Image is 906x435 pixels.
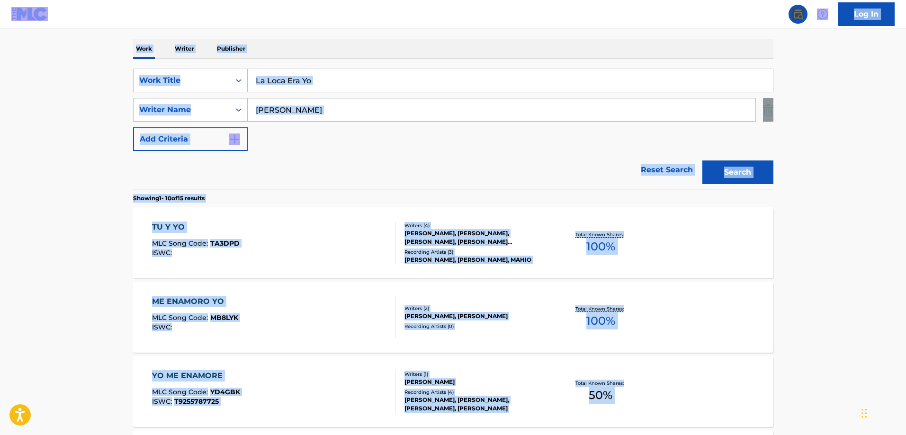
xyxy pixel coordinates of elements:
span: ISWC : [152,397,174,406]
span: TA3DPD [210,239,240,248]
img: search [792,9,804,20]
span: MLC Song Code : [152,239,210,248]
div: Drag [861,399,867,427]
span: 50 % [589,387,612,404]
div: [PERSON_NAME], [PERSON_NAME], [PERSON_NAME], [PERSON_NAME] [404,396,547,413]
div: Recording Artists ( 3 ) [404,249,547,256]
a: TU Y YOMLC Song Code:TA3DPDISWC:Writers (4)[PERSON_NAME], [PERSON_NAME], [PERSON_NAME], [PERSON_N... [133,207,773,278]
iframe: Chat Widget [859,390,906,435]
img: MLC Logo [11,7,48,21]
form: Search Form [133,69,773,189]
a: Reset Search [636,160,698,180]
div: Writer Name [139,104,224,115]
div: [PERSON_NAME], [PERSON_NAME], MAHIO [404,256,547,264]
p: Total Known Shares: [575,380,626,387]
div: Writers ( 1 ) [404,371,547,378]
p: Showing 1 - 10 of 15 results [133,194,205,203]
span: MLC Song Code : [152,388,210,396]
a: YO ME ENAMOREMLC Song Code:YD4GBKISWC:T9255787725Writers (1)[PERSON_NAME]Recording Artists (4)[PE... [133,356,773,427]
button: Add Criteria [133,127,248,151]
a: Log In [838,2,895,26]
div: [PERSON_NAME], [PERSON_NAME], [PERSON_NAME], [PERSON_NAME] [PERSON_NAME] [404,229,547,246]
div: Work Title [139,75,224,86]
div: Writers ( 4 ) [404,222,547,229]
a: Public Search [789,5,807,24]
span: T9255787725 [174,397,219,406]
div: Help [813,5,832,24]
p: Publisher [214,39,248,59]
div: TU Y YO [152,222,240,233]
div: Recording Artists ( 4 ) [404,389,547,396]
div: YO ME ENAMORE [152,370,240,382]
span: ISWC : [152,249,174,257]
span: MB8LYK [210,313,238,322]
img: Delete Criterion [763,98,773,122]
div: Writers ( 2 ) [404,305,547,312]
p: Total Known Shares: [575,305,626,312]
p: Total Known Shares: [575,231,626,238]
p: Writer [172,39,197,59]
div: ME ENAMORO YO [152,296,238,307]
img: 9d2ae6d4665cec9f34b9.svg [229,133,240,145]
span: 100 % [586,238,615,255]
div: [PERSON_NAME] [404,378,547,386]
div: Recording Artists ( 0 ) [404,323,547,330]
span: ISWC : [152,323,174,331]
a: ME ENAMORO YOMLC Song Code:MB8LYKISWC:Writers (2)[PERSON_NAME], [PERSON_NAME]Recording Artists (0... [133,282,773,353]
span: YD4GBK [210,388,240,396]
p: Work [133,39,155,59]
img: help [817,9,828,20]
span: 100 % [586,312,615,329]
div: [PERSON_NAME], [PERSON_NAME] [404,312,547,320]
span: MLC Song Code : [152,313,210,322]
button: Search [702,160,773,184]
